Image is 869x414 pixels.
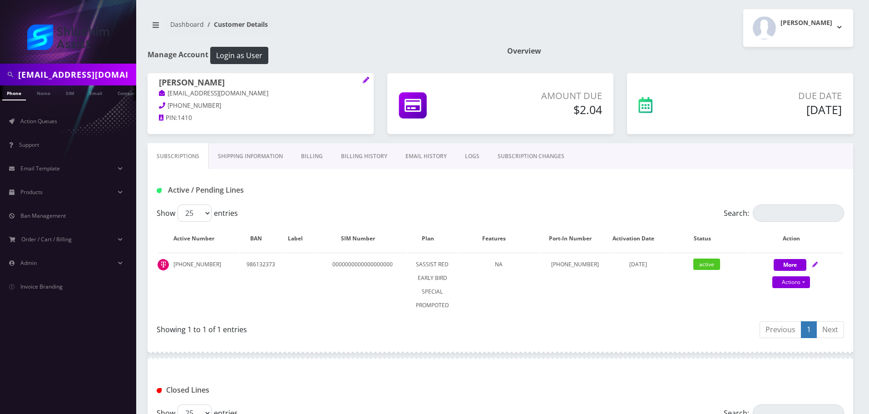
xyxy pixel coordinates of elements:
input: Search in Company [18,66,134,83]
th: Activation Date: activate to sort column ascending [611,225,665,252]
a: 1 [801,321,817,338]
td: 0000000000000000000 [319,253,407,317]
h2: [PERSON_NAME] [780,19,832,27]
nav: breadcrumb [148,15,494,41]
a: EMAIL HISTORY [396,143,456,170]
a: [EMAIL_ADDRESS][DOMAIN_NAME] [159,89,268,98]
img: Closed Lines [157,388,162,393]
h1: [PERSON_NAME] [159,78,362,89]
a: Dashboard [170,20,204,29]
div: Showing 1 to 1 of 1 entries [157,320,494,335]
a: Next [816,321,844,338]
span: Order / Cart / Billing [21,235,72,243]
th: Active Number: activate to sort column ascending [158,225,239,252]
a: Billing History [332,143,396,170]
h1: Closed Lines [157,386,377,394]
a: Actions [772,276,810,288]
a: Name [32,85,55,100]
a: PIN: [159,114,178,123]
p: Amount Due [489,89,602,103]
a: SIM [61,85,79,100]
img: t_img.png [158,259,169,270]
span: Invoice Branding [20,283,63,290]
span: [PHONE_NUMBER] [168,101,221,110]
span: Action Queues [20,117,57,125]
th: SIM Number: activate to sort column ascending [319,225,407,252]
th: Action: activate to sort column ascending [748,225,843,252]
a: Billing [292,143,332,170]
h1: Manage Account [148,47,494,64]
span: Support [19,141,39,149]
img: Shluchim Assist [27,25,109,50]
p: Due Date [711,89,842,103]
th: Port-In Number: activate to sort column ascending [540,225,610,252]
td: [PHONE_NUMBER] [540,253,610,317]
span: Ban Management [20,212,66,219]
th: BAN: activate to sort column ascending [240,225,281,252]
li: Customer Details [204,20,268,29]
h1: Overview [507,47,853,55]
td: 986132373 [240,253,281,317]
button: [PERSON_NAME] [743,9,853,47]
h5: $2.04 [489,103,602,116]
a: Previous [760,321,801,338]
th: Features: activate to sort column ascending [458,225,539,252]
a: Company [113,85,143,100]
span: active [693,259,720,270]
select: Showentries [178,205,212,222]
span: 1410 [178,114,192,122]
span: Email Template [20,165,60,172]
button: More [774,259,806,271]
label: Show entries [157,205,238,222]
span: Products [20,188,43,196]
a: Phone [2,85,26,100]
a: LOGS [456,143,489,170]
button: Login as User [210,47,268,64]
span: [DATE] [629,260,647,268]
a: SUBSCRIPTION CHANGES [489,143,573,170]
span: Admin [20,259,37,267]
a: Subscriptions [148,143,209,170]
td: NA [458,253,539,317]
img: Active / Pending Lines [157,188,162,193]
label: Search: [724,205,844,222]
td: SASSIST RED EARLY BIRD SPECIAL PROMPOTED [408,253,457,317]
a: Login as User [208,50,268,60]
h1: Active / Pending Lines [157,186,377,195]
th: Label: activate to sort column ascending [282,225,318,252]
a: Shipping Information [209,143,292,170]
th: Plan: activate to sort column ascending [408,225,457,252]
a: Email [85,85,107,100]
input: Search: [753,205,844,222]
h5: [DATE] [711,103,842,116]
td: [PHONE_NUMBER] [158,253,239,317]
th: Status: activate to sort column ascending [666,225,747,252]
